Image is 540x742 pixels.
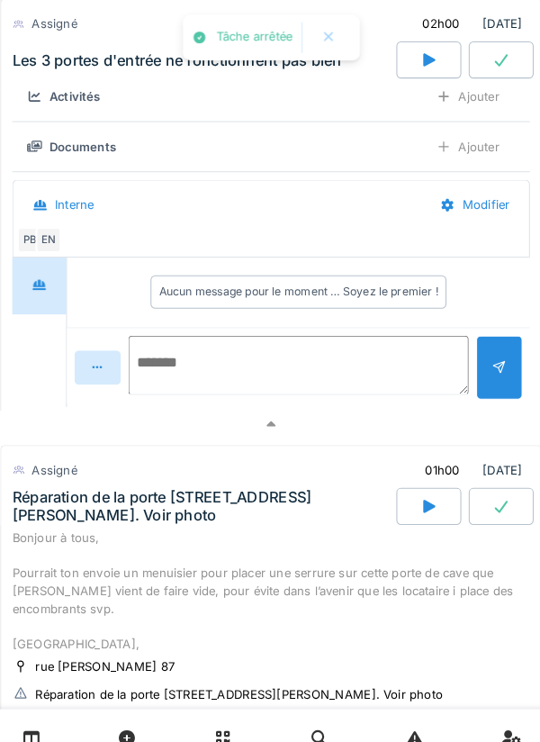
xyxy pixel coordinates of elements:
summary: ActivitésAjouter [26,77,514,111]
div: Documents [55,134,120,151]
div: Les 3 portes d'entrée ne fonctionnent pas bien [19,50,338,68]
div: EN [41,221,67,246]
div: Tâche arrêtée [217,29,291,44]
div: [DATE] [404,440,521,474]
div: Modifier [418,183,517,216]
div: 02h00 [417,15,453,32]
div: Aucun message pour le moment … Soyez le premier ! [161,276,432,292]
div: 01h00 [419,448,453,466]
div: Ajouter [415,126,507,159]
div: Interne [60,191,98,208]
div: Ajouter [415,77,507,111]
div: rue [PERSON_NAME] 87 [41,638,176,656]
div: Réparation de la porte [STREET_ADDRESS][PERSON_NAME]. Voir photo [41,665,436,683]
div: [DATE] [401,7,521,41]
div: Bonjour à tous, Pourrait ton envoie un menuisier pour placer une serrure sur cette porte de cave ... [19,513,521,634]
div: Assigné [38,15,82,32]
div: PB [23,221,49,246]
summary: DocumentsAjouter [26,126,514,159]
div: Activités [55,86,104,103]
div: Assigné [38,448,82,466]
div: Réparation de la porte [STREET_ADDRESS][PERSON_NAME]. Voir photo [19,475,388,509]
